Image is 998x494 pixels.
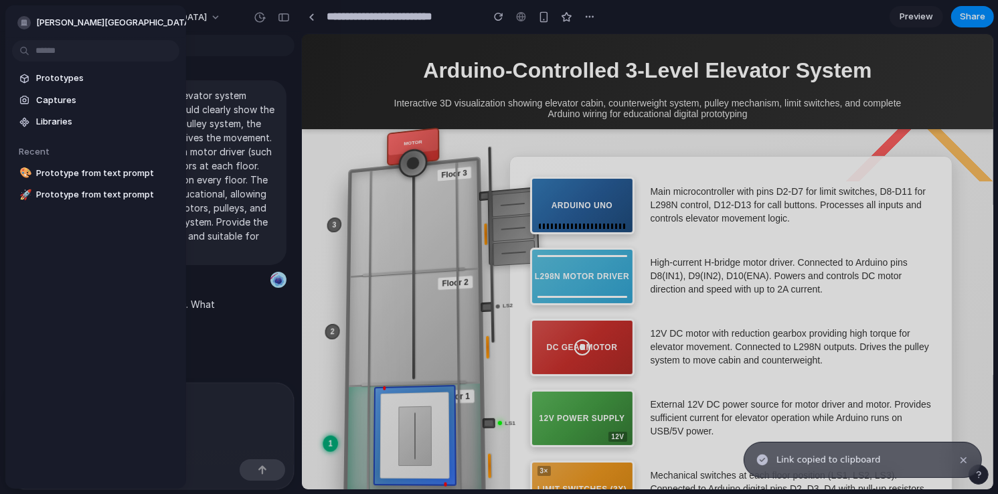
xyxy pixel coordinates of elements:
span: LS 1 [203,386,214,392]
p: External 12V DC power source for motor driver and motor. Provides sufficient current for elevator... [349,364,630,404]
button: 1 [21,401,36,417]
div: L298N Motor Driver [228,214,333,271]
button: 3 [25,183,39,199]
a: Captures [12,90,179,110]
span: Prototype from text prompt [36,188,174,201]
a: Libraries [12,112,179,132]
div: DC Gearmotor [228,284,333,342]
a: 🎨Prototype from text prompt [12,163,179,183]
p: Mechanical switches at each floor position (LS1, LS2, LS3). Connected to Arduino digital pins D2,... [349,435,630,475]
div: 🎨 [19,165,29,181]
button: [PERSON_NAME][GEOGRAPHIC_DATA] [12,12,214,33]
p: Interactive 3D visualization showing elevator cabin, counterweight system, pulley mechanism, limi... [78,64,614,85]
p: Main microcontroller with pins D2-D7 for limit switches, D8-D11 for L298N control, D12-D13 for ca... [349,151,630,191]
a: 🚀Prototype from text prompt [12,185,179,205]
div: Arduino Uno [228,143,333,200]
div: 🚀 [19,187,29,203]
a: Prototypes [12,68,179,88]
span: Libraries [36,115,174,129]
button: 🚀 [17,188,31,201]
p: High-current H-bridge motor driver. Connected to Arduino pins D8(IN1), D9(IN2), D10(ENA). Powers ... [349,222,630,262]
span: Recent [19,146,50,157]
span: Captures [36,94,174,107]
p: 12V DC motor with reduction gearbox providing high torque for elevator movement. Connected to L29... [349,293,630,333]
span: Link copied to clipboard [776,453,880,467]
span: Prototypes [36,72,174,85]
button: 2 [23,289,37,305]
div: 12V Power Supply [228,355,333,413]
button: 🎨 [17,167,31,180]
span: Prototype from text prompt [36,167,174,180]
span: [PERSON_NAME][GEOGRAPHIC_DATA] [36,16,193,29]
span: LS 2 [201,268,211,275]
div: Limit Switches (3x) [228,426,333,484]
